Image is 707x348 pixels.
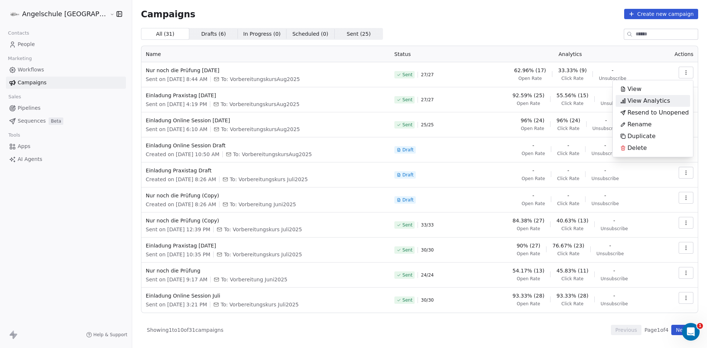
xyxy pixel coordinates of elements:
[627,120,652,129] span: Rename
[697,323,703,329] span: 1
[627,144,647,152] span: Delete
[627,132,655,141] span: Duplicate
[627,85,641,94] span: View
[616,83,690,154] div: Suggestions
[627,108,689,117] span: Resend to Unopened
[682,323,700,341] iframe: Intercom live chat
[627,96,670,105] span: View Analytics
